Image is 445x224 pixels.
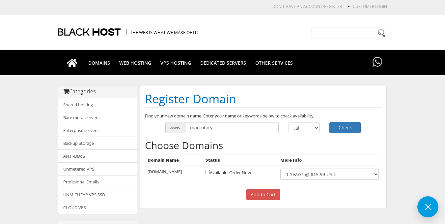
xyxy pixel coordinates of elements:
[84,58,115,67] span: DOMAINS
[58,188,137,201] a: UNM CHEAP VPS SSD
[58,137,137,150] a: Backup Storage
[63,89,132,95] h3: Categories
[156,50,196,75] a: VPS HOSTING
[145,113,381,119] p: Find your new domain name. Enter your name or keywords below to check availability.
[203,166,278,183] td: Available! Order Now
[126,29,198,35] span: The Web is what we make of it!
[324,4,342,9] a: REGISTER
[251,50,297,75] a: OTHER SERVICES
[371,50,384,75] a: Have questions?
[115,50,156,75] a: WEB HOSTING
[263,4,342,9] li: Don't have an account?
[84,50,115,75] a: DOMAINS
[60,50,84,75] a: Go to homepage
[196,50,251,75] a: DEDICATED SERVERS
[353,4,387,9] a: Customer Login
[156,58,196,67] span: VPS HOSTING
[165,122,186,133] span: www.
[312,27,387,39] input: Need help?
[145,166,203,183] td: [DOMAIN_NAME]
[58,98,137,111] a: Shared hosting
[203,154,278,166] th: Status
[145,140,381,151] h2: Choose Domains
[58,201,137,214] a: CLOUD VPS
[58,149,137,163] a: ANTI-DDoS
[145,90,381,108] h1: Register Domain
[278,154,381,166] th: More Info
[58,162,137,176] a: Unmetered VPS
[58,124,137,137] a: Enterprise servers
[251,58,297,67] span: OTHER SERVICES
[58,175,137,188] a: Profesional Emails
[115,58,156,67] span: WEB HOSTING
[58,111,137,124] a: Bare metal servers
[145,154,203,166] th: Domain Name
[196,58,251,67] span: DEDICATED SERVERS
[246,189,280,200] input: Add to Cart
